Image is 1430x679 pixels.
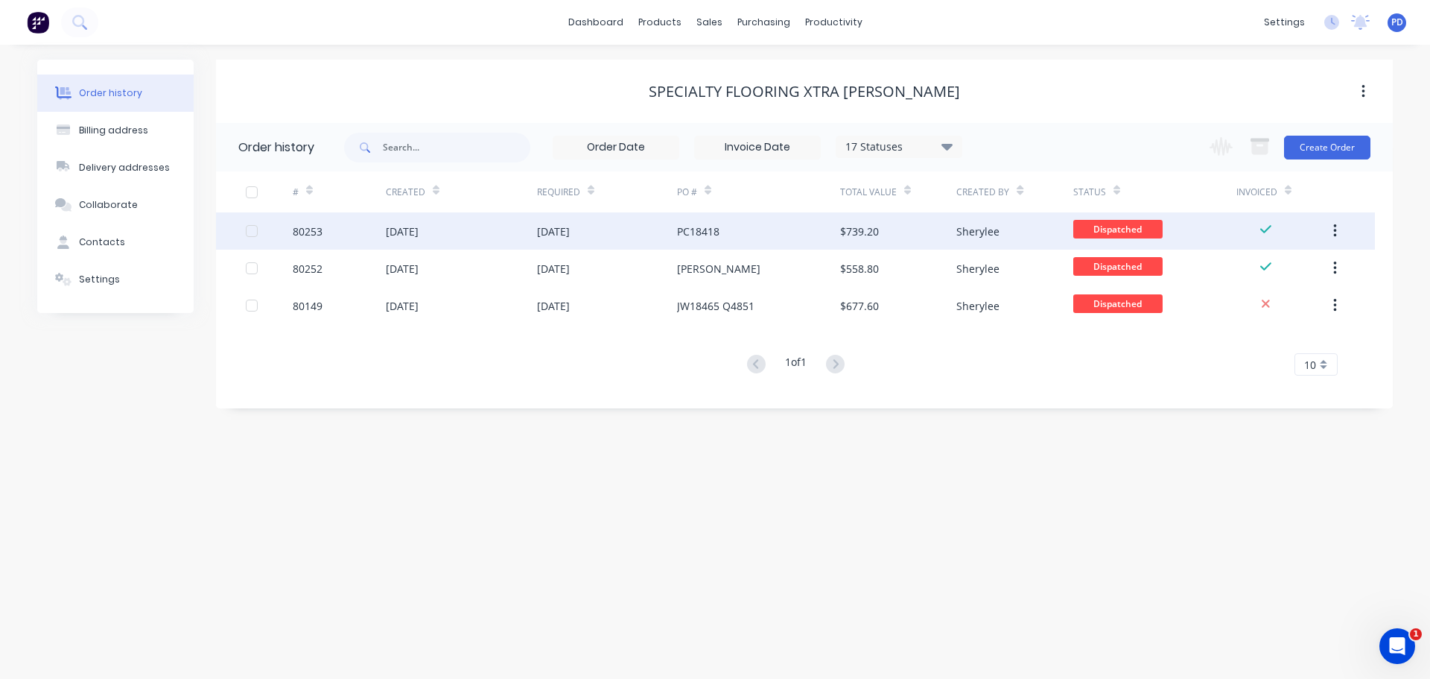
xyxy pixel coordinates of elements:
[677,186,697,199] div: PO #
[37,186,194,224] button: Collaborate
[561,11,631,34] a: dashboard
[37,261,194,298] button: Settings
[785,354,807,376] div: 1 of 1
[1391,16,1403,29] span: PD
[79,86,142,100] div: Order history
[677,261,760,277] div: [PERSON_NAME]
[537,224,570,239] div: [DATE]
[1073,171,1236,212] div: Status
[79,124,148,137] div: Billing address
[840,171,956,212] div: Total Value
[537,261,570,277] div: [DATE]
[37,224,194,261] button: Contacts
[649,83,960,101] div: Specialty Flooring Xtra [PERSON_NAME]
[1073,294,1163,313] span: Dispatched
[956,261,1000,277] div: Sherylee
[695,136,820,159] input: Invoice Date
[730,11,798,34] div: purchasing
[293,298,322,314] div: 80149
[1379,628,1415,664] iframe: Intercom live chat
[677,224,719,239] div: PC18418
[386,224,419,239] div: [DATE]
[293,186,299,199] div: #
[689,11,730,34] div: sales
[386,171,537,212] div: Created
[37,149,194,186] button: Delivery addresses
[840,298,879,314] div: $677.60
[956,186,1009,199] div: Created By
[27,11,49,34] img: Factory
[840,186,897,199] div: Total Value
[956,298,1000,314] div: Sherylee
[386,298,419,314] div: [DATE]
[1073,186,1106,199] div: Status
[79,161,170,174] div: Delivery addresses
[798,11,870,34] div: productivity
[631,11,689,34] div: products
[1073,220,1163,239] span: Dispatched
[1256,11,1312,34] div: settings
[836,139,962,155] div: 17 Statuses
[1236,171,1329,212] div: Invoiced
[1236,186,1277,199] div: Invoiced
[677,171,840,212] div: PO #
[383,133,530,162] input: Search...
[677,298,754,314] div: JW18465 Q4851
[840,261,879,277] div: $558.80
[956,224,1000,239] div: Sherylee
[386,261,419,277] div: [DATE]
[1304,357,1316,373] span: 10
[293,171,386,212] div: #
[386,186,425,199] div: Created
[79,198,138,212] div: Collaborate
[537,171,677,212] div: Required
[1073,257,1163,276] span: Dispatched
[537,298,570,314] div: [DATE]
[553,136,679,159] input: Order Date
[79,236,125,249] div: Contacts
[1410,628,1422,640] span: 1
[956,171,1072,212] div: Created By
[37,75,194,112] button: Order history
[293,224,322,239] div: 80253
[537,186,580,199] div: Required
[840,224,879,239] div: $739.20
[79,273,120,286] div: Settings
[37,112,194,149] button: Billing address
[1284,136,1370,160] button: Create Order
[293,261,322,277] div: 80252
[238,139,314,157] div: Order history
